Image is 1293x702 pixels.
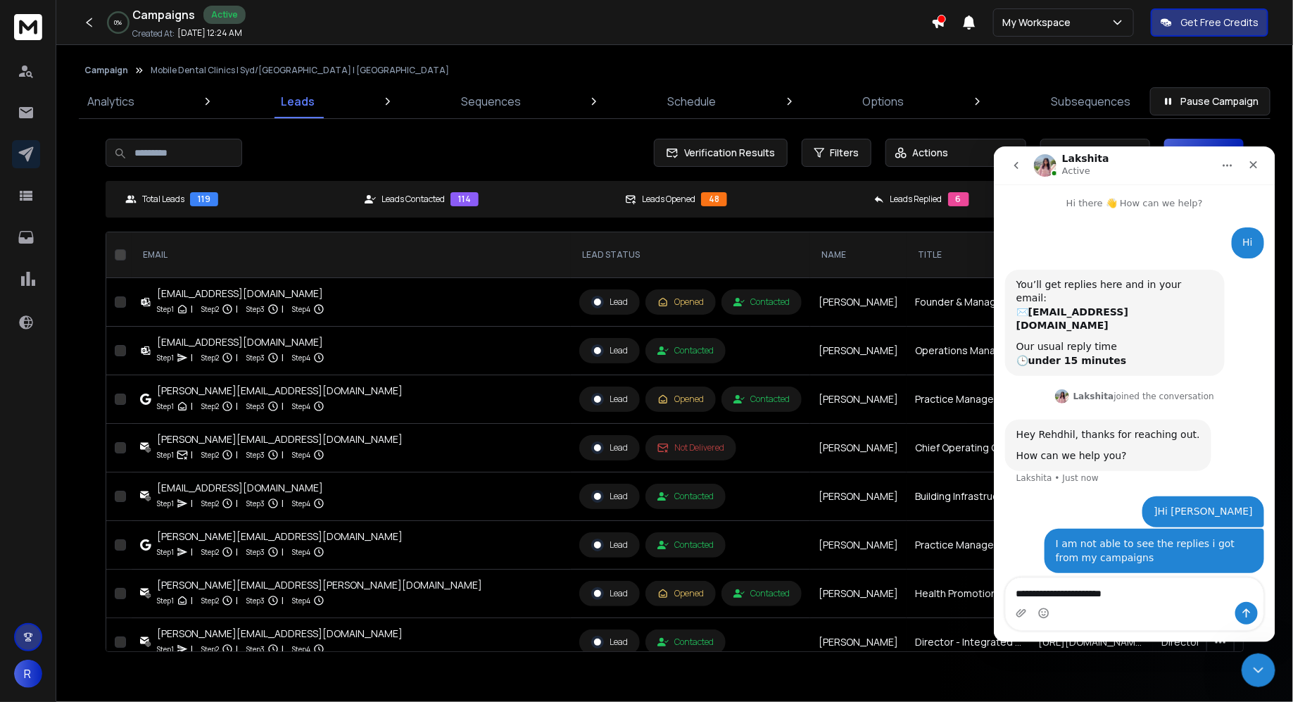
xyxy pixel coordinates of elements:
div: Contacted [657,637,714,648]
p: Options [863,93,904,110]
div: 114 [450,192,479,206]
div: [PERSON_NAME][EMAIL_ADDRESS][DOMAIN_NAME] [157,529,403,544]
button: Add New [1164,139,1244,167]
td: [PERSON_NAME] [810,278,907,327]
p: Step 2 [201,351,219,365]
p: My Workspace [1002,15,1076,30]
p: Step 1 [157,496,174,510]
p: | [191,642,193,656]
p: | [282,351,284,365]
p: | [191,351,193,365]
a: Schedule [660,84,725,118]
p: Step 4 [292,351,310,365]
div: Lead [591,296,628,308]
a: Sequences [453,84,529,118]
p: Step 4 [292,496,310,510]
td: Founder & Managing Director [907,278,1030,327]
p: Leads Opened [642,194,695,205]
button: Filters [802,139,871,167]
p: | [236,545,238,559]
a: Options [854,84,913,118]
td: [PERSON_NAME] [810,375,907,424]
p: Leads Contacted [381,194,445,205]
p: | [236,448,238,462]
p: Leads Replied [890,194,942,205]
span: Verification Results [679,146,776,160]
p: Step 2 [201,399,219,413]
button: Pause Campaign [1150,87,1270,115]
td: [PERSON_NAME] [810,521,907,570]
div: 6 [948,192,969,206]
p: | [282,448,284,462]
p: | [282,594,284,608]
td: Chief Operating Officer [907,424,1030,472]
td: Practice Manager [907,375,1030,424]
span: Filters [831,146,859,160]
p: Step 2 [201,302,219,316]
td: [PERSON_NAME] [810,618,907,667]
p: Step 1 [157,448,174,462]
div: Not Delivered [657,442,724,453]
td: Director - Integrated Specialist Care [1153,618,1276,667]
div: Lead [591,636,628,648]
a: Analytics [79,84,143,118]
th: NAME [810,232,907,278]
p: Step 2 [201,448,219,462]
div: Contacted [657,345,714,356]
p: Step 2 [201,496,219,510]
div: Opened [657,296,704,308]
p: Created At: [132,28,175,39]
th: title [907,232,1030,278]
p: Schedule [668,93,717,110]
td: [URL][DOMAIN_NAME] [1030,618,1153,667]
p: Step 2 [201,642,219,656]
div: [PERSON_NAME][EMAIL_ADDRESS][DOMAIN_NAME] [157,627,403,641]
div: [PERSON_NAME][EMAIL_ADDRESS][PERSON_NAME][DOMAIN_NAME] [157,578,482,592]
p: Actions [913,146,949,160]
td: [PERSON_NAME] [810,327,907,375]
p: | [236,351,238,365]
div: Contacted [657,491,714,502]
p: Step 3 [246,302,265,316]
button: R [14,660,42,688]
p: Step 3 [246,399,265,413]
div: Opened [657,394,704,405]
p: | [236,496,238,510]
p: Step 4 [292,642,310,656]
button: Get Free Credits [1151,8,1268,37]
div: [EMAIL_ADDRESS][DOMAIN_NAME] [157,287,324,301]
td: Building Infrastructure and Operations Manager [907,472,1030,521]
p: Step 4 [292,302,310,316]
div: Lead [591,393,628,406]
p: Step 4 [292,448,310,462]
div: [EMAIL_ADDRESS][DOMAIN_NAME] [157,335,324,349]
td: Director - Integrated Specialist Care [907,618,1030,667]
th: LEAD STATUS [571,232,810,278]
div: Lead [591,539,628,551]
p: | [282,302,284,316]
p: Sequences [461,93,521,110]
p: | [191,448,193,462]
